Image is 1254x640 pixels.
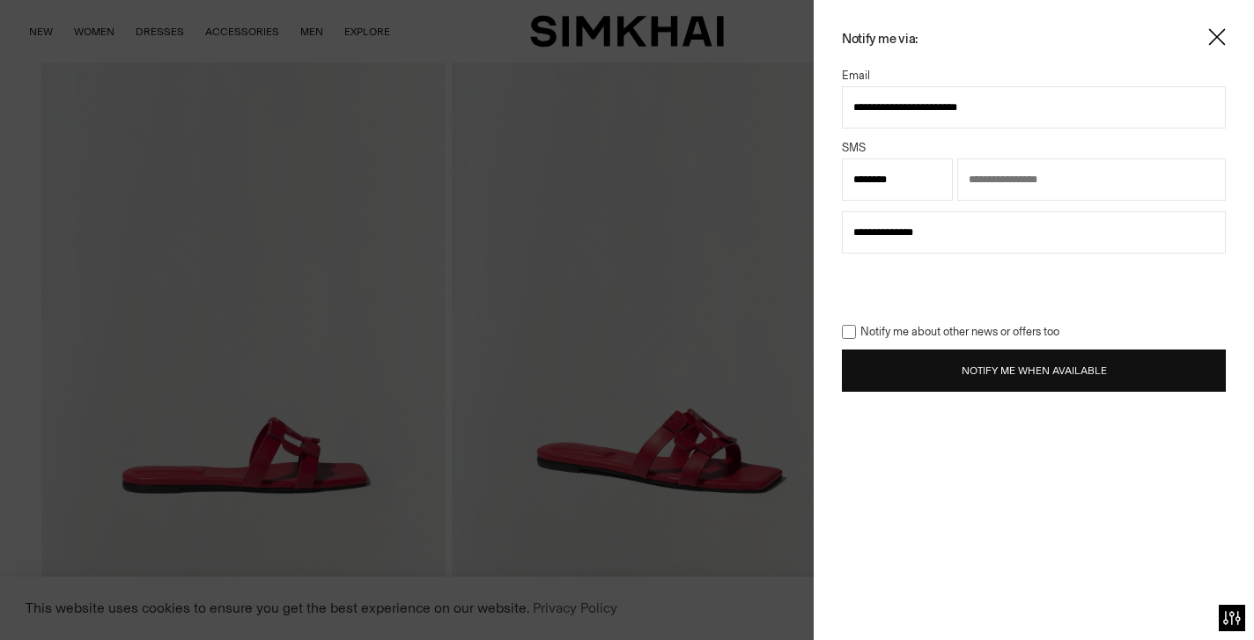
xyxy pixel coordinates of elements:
div: SMS [842,139,866,157]
div: Email [842,67,870,85]
div: Notify me via: [842,28,1226,49]
input: Notify me about other news or offers too [842,325,856,339]
span: Notify me about other news or offers too [856,323,1059,341]
button: Notify Me When Available [842,349,1226,392]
